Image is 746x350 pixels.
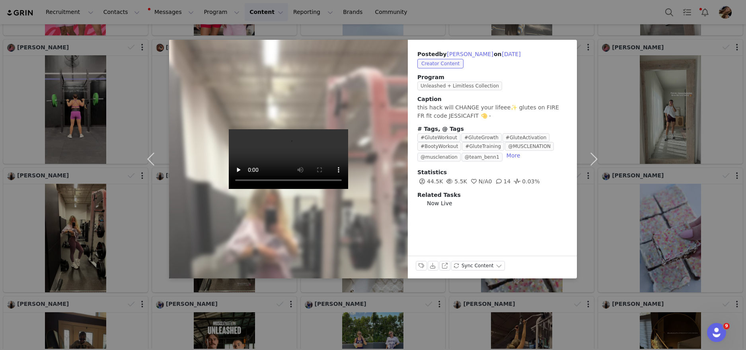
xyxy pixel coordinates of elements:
[417,153,461,161] span: @musclenation
[417,178,443,185] span: 44.5K
[503,151,524,160] button: More
[427,199,452,208] span: Now Live
[439,51,493,57] span: by
[417,73,567,82] span: Program
[469,178,492,185] span: 0
[461,133,502,142] span: #GluteGrowth
[469,178,489,185] span: N/A
[417,142,461,151] span: #BootyWorkout
[417,96,442,102] span: Caption
[707,323,726,342] iframe: Intercom live chat
[723,323,730,329] span: 9
[445,178,467,185] span: 5.5K
[462,142,504,151] span: #GluteTraining
[451,261,505,270] button: Sync Content
[417,51,521,57] span: Posted on
[503,133,549,142] span: #GluteActivation
[417,82,502,90] span: Unleashed + Limitless Collection
[417,126,464,132] span: # Tags, @ Tags
[417,169,447,175] span: Statistics
[417,104,559,119] span: this hack will CHANGE your lifeee✨ glutes on FIRE FR fit code JESSICAFIT 🤏 -
[505,142,554,151] span: @MUSCLENATION
[501,49,521,59] button: [DATE]
[447,49,494,59] button: [PERSON_NAME]
[417,192,461,198] span: Related Tasks
[462,153,503,161] span: @team_benn1
[417,59,464,68] span: Creator Content
[417,82,505,89] a: Unleashed + Limitless Collection
[417,133,460,142] span: #GluteWorkout
[512,178,540,185] span: 0.03%
[494,178,511,185] span: 14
